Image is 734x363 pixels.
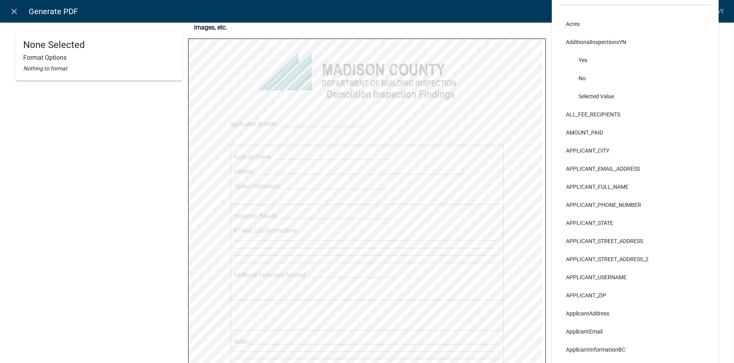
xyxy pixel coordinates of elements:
li: ApplicantEmail [560,322,711,341]
li: No [560,69,711,87]
i: Nothing to format [23,65,67,72]
span: Generate PDF [29,4,78,19]
i: close [10,7,19,16]
li: Selected Value [560,87,711,105]
h6: Format Options [23,54,174,61]
li: Acres [560,15,711,33]
li: APPLICANT_CITY [560,142,711,160]
p: Warning: Do not insert private data entities or images, such as credit card numbers, SSN’s, DL nu... [194,13,540,32]
li: ApplicantInformationBC [560,341,711,359]
li: AMOUNT_PAID [560,123,711,142]
li: APPLICANT_PHONE_NUMBER [560,196,711,214]
li: APPLICANT_ZIP [560,286,711,304]
li: APPLICANT_USERNAME [560,268,711,286]
li: ApplicantAddress [560,304,711,322]
li: Yes [560,51,711,69]
li: APPLICANT_EMAIL_ADDRESS [560,160,711,178]
li: APPLICANT_STATE [560,214,711,232]
li: ALL_FEE_RECIPIENTS [560,105,711,123]
li: APPLICANT_STREET_ADDRESS_2 [560,250,711,268]
li: APPLICANT_STREET_ADDRESS [560,232,711,250]
h4: None Selected [23,39,174,51]
li: APPLICANT_FULL_NAME [560,178,711,196]
li: AdditionalInspectionsYN [560,33,711,51]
